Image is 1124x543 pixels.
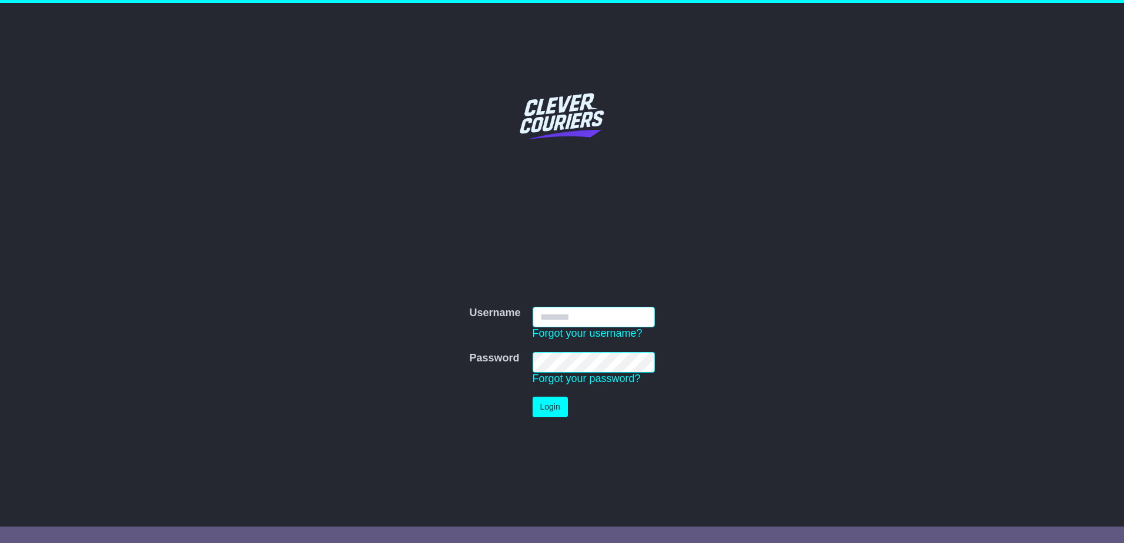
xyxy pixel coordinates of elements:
button: Login [533,397,568,417]
label: Username [469,307,520,320]
a: Forgot your username? [533,327,643,339]
img: Clever Couriers [512,66,612,166]
label: Password [469,352,519,365]
a: Forgot your password? [533,373,641,384]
